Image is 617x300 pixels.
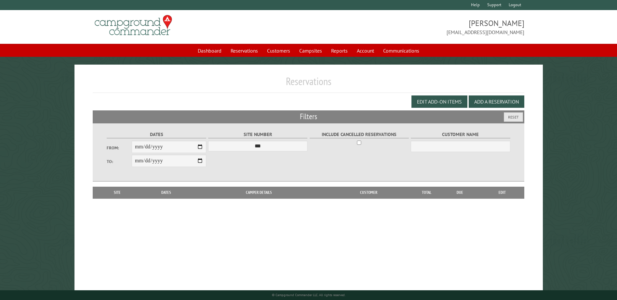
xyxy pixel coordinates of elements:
a: Reservations [227,44,262,57]
small: © Campground Commander LLC. All rights reserved. [272,293,345,297]
th: Due [439,187,480,198]
button: Edit Add-on Items [411,95,467,108]
span: [PERSON_NAME] [EMAIL_ADDRESS][DOMAIN_NAME] [309,18,524,36]
th: Total [413,187,439,198]
h1: Reservations [93,75,524,93]
button: Add a Reservation [469,95,524,108]
th: Dates [139,187,194,198]
a: Account [353,44,378,57]
label: Dates [107,131,206,138]
a: Reports [327,44,352,57]
th: Customer [324,187,413,198]
button: Reset [504,112,523,122]
th: Site [96,187,138,198]
h2: Filters [93,110,524,123]
a: Campsites [295,44,326,57]
label: From: [107,145,131,151]
label: Include Cancelled Reservations [310,131,409,138]
th: Camper Details [194,187,324,198]
label: To: [107,158,131,165]
a: Customers [263,44,294,57]
img: Campground Commander [93,13,174,38]
th: Edit [480,187,524,198]
label: Site Number [208,131,307,138]
label: Customer Name [411,131,510,138]
a: Dashboard [194,44,225,57]
a: Communications [379,44,423,57]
